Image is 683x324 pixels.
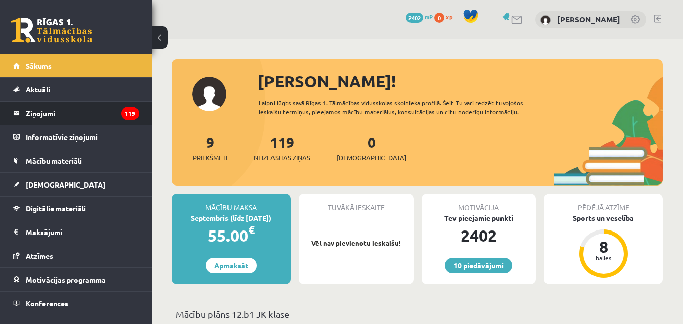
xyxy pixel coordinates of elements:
a: Konferences [13,292,139,315]
div: Mācību maksa [172,194,291,213]
div: Motivācija [422,194,536,213]
a: Mācību materiāli [13,149,139,172]
a: Rīgas 1. Tālmācības vidusskola [11,18,92,43]
span: Neizlasītās ziņas [254,153,310,163]
a: Motivācijas programma [13,268,139,291]
a: Apmaksāt [206,258,257,273]
span: € [248,222,255,237]
span: [DEMOGRAPHIC_DATA] [337,153,406,163]
span: mP [425,13,433,21]
a: Aktuāli [13,78,139,101]
a: Maksājumi [13,220,139,244]
div: Tuvākā ieskaite [299,194,414,213]
div: Septembris (līdz [DATE]) [172,213,291,223]
div: Tev pieejamie punkti [422,213,536,223]
span: [DEMOGRAPHIC_DATA] [26,180,105,189]
a: 0[DEMOGRAPHIC_DATA] [337,133,406,163]
a: [PERSON_NAME] [557,14,620,24]
div: Sports un veselība [544,213,663,223]
a: Ziņojumi119 [13,102,139,125]
div: Laipni lūgts savā Rīgas 1. Tālmācības vidusskolas skolnieka profilā. Šeit Tu vari redzēt tuvojošo... [259,98,554,116]
div: 55.00 [172,223,291,248]
a: 0 xp [434,13,458,21]
span: Konferences [26,299,68,308]
a: 2402 mP [406,13,433,21]
legend: Informatīvie ziņojumi [26,125,139,149]
span: 2402 [406,13,423,23]
div: [PERSON_NAME]! [258,69,663,94]
span: Sākums [26,61,52,70]
div: Pēdējā atzīme [544,194,663,213]
legend: Maksājumi [26,220,139,244]
a: 119Neizlasītās ziņas [254,133,310,163]
span: Motivācijas programma [26,275,106,284]
div: balles [588,255,619,261]
a: Atzīmes [13,244,139,267]
div: 8 [588,239,619,255]
span: 0 [434,13,444,23]
a: Digitālie materiāli [13,197,139,220]
a: Sports un veselība 8 balles [544,213,663,280]
span: Atzīmes [26,251,53,260]
img: Anna Bukovska [540,15,551,25]
legend: Ziņojumi [26,102,139,125]
span: Mācību materiāli [26,156,82,165]
a: Sākums [13,54,139,77]
span: Priekšmeti [193,153,227,163]
p: Mācību plāns 12.b1 JK klase [176,307,659,321]
i: 119 [121,107,139,120]
div: 2402 [422,223,536,248]
a: [DEMOGRAPHIC_DATA] [13,173,139,196]
a: 9Priekšmeti [193,133,227,163]
a: 10 piedāvājumi [445,258,512,273]
span: Digitālie materiāli [26,204,86,213]
a: Informatīvie ziņojumi [13,125,139,149]
p: Vēl nav pievienotu ieskaišu! [304,238,408,248]
span: xp [446,13,452,21]
span: Aktuāli [26,85,50,94]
